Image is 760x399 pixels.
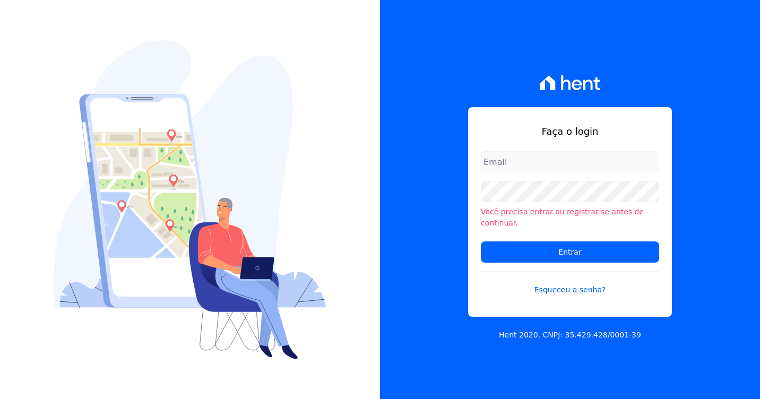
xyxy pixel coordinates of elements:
input: Entrar [481,241,659,263]
img: Login [54,40,326,359]
input: Email [481,151,659,172]
li: Você precisa entrar ou registrar-se antes de continuar. [481,206,659,229]
a: Esqueceu a senha? [481,271,659,296]
h1: Faça o login [481,124,659,138]
p: Hent 2020. CNPJ: 35.429.428/0001-39 [499,329,641,341]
